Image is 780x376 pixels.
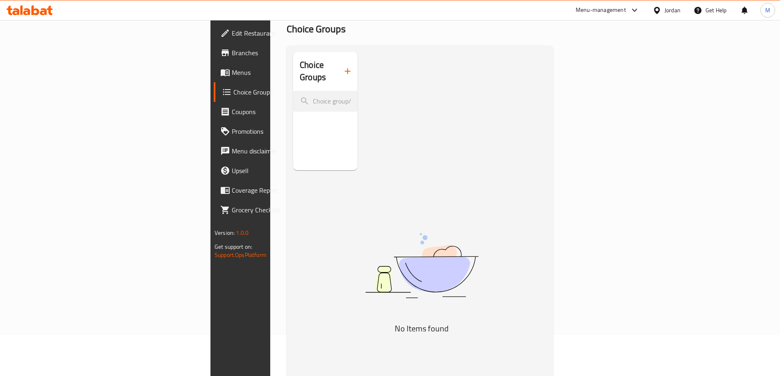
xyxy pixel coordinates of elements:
[665,6,681,15] div: Jordan
[232,166,334,176] span: Upsell
[215,227,235,238] span: Version:
[319,211,524,320] img: dish.svg
[765,6,770,15] span: M
[214,161,341,180] a: Upsell
[232,126,334,136] span: Promotions
[232,48,334,58] span: Branches
[215,250,267,260] a: Support.OpsPlatform
[214,141,341,161] a: Menu disclaimer
[319,322,524,335] h5: No Items found
[293,91,357,112] input: search
[232,68,334,77] span: Menus
[214,180,341,200] a: Coverage Report
[576,5,626,15] div: Menu-management
[233,87,334,97] span: Choice Groups
[214,43,341,63] a: Branches
[214,82,341,102] a: Choice Groups
[236,227,249,238] span: 1.0.0
[232,28,334,38] span: Edit Restaurant
[215,241,252,252] span: Get support on:
[214,122,341,141] a: Promotions
[214,23,341,43] a: Edit Restaurant
[232,205,334,215] span: Grocery Checklist
[232,185,334,195] span: Coverage Report
[214,200,341,220] a: Grocery Checklist
[232,107,334,117] span: Coupons
[214,63,341,82] a: Menus
[214,102,341,122] a: Coupons
[232,146,334,156] span: Menu disclaimer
